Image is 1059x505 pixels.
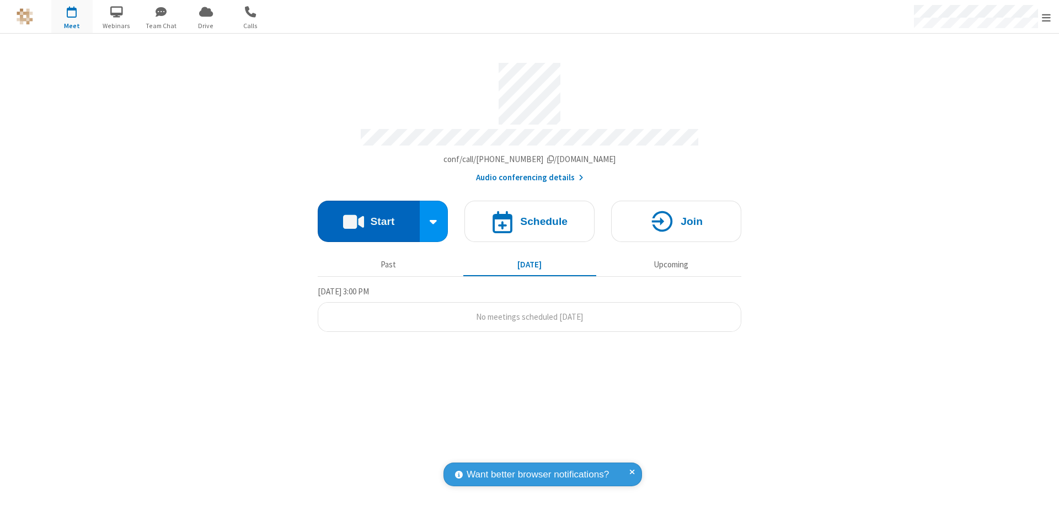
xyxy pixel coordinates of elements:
[476,171,584,184] button: Audio conferencing details
[464,201,595,242] button: Schedule
[318,286,369,297] span: [DATE] 3:00 PM
[185,21,227,31] span: Drive
[420,201,448,242] div: Start conference options
[520,216,568,227] h4: Schedule
[681,216,703,227] h4: Join
[17,8,33,25] img: QA Selenium DO NOT DELETE OR CHANGE
[605,254,737,275] button: Upcoming
[476,311,583,322] span: No meetings scheduled [DATE]
[467,468,609,482] span: Want better browser notifications?
[463,254,596,275] button: [DATE]
[318,285,741,332] section: Today's Meetings
[322,254,455,275] button: Past
[443,154,616,164] span: Copy my meeting room link
[611,201,741,242] button: Join
[230,21,271,31] span: Calls
[1031,476,1051,497] iframe: Chat
[141,21,182,31] span: Team Chat
[318,201,420,242] button: Start
[443,153,616,166] button: Copy my meeting room linkCopy my meeting room link
[318,55,741,184] section: Account details
[96,21,137,31] span: Webinars
[370,216,394,227] h4: Start
[51,21,93,31] span: Meet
